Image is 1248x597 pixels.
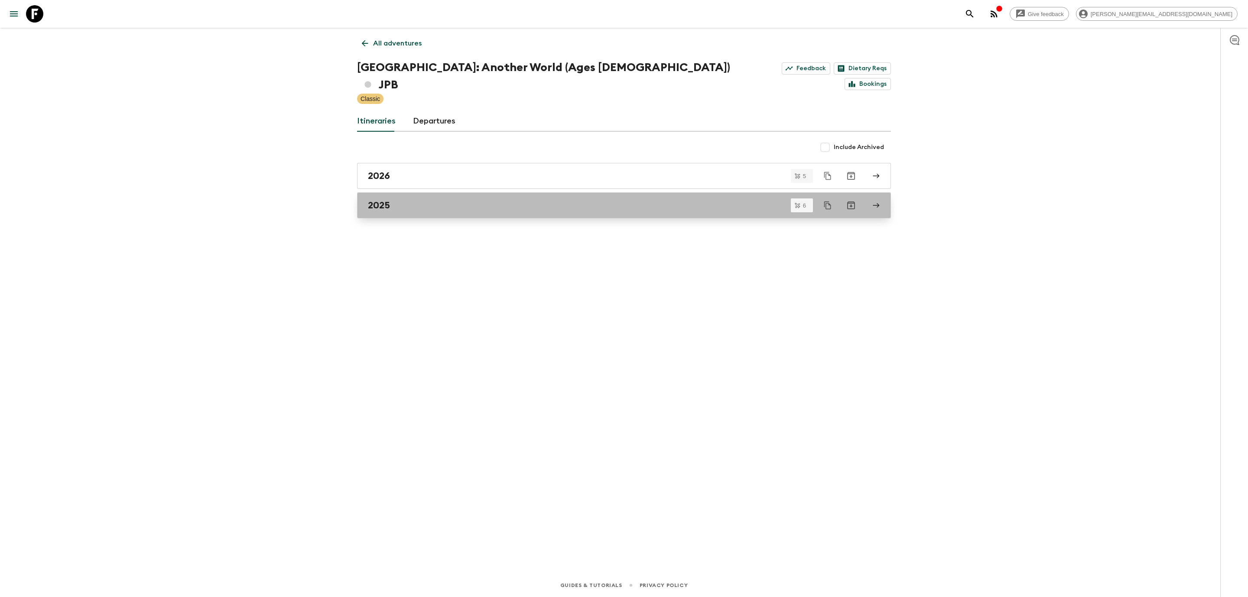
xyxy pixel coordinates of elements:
a: Itineraries [357,111,396,132]
h1: [GEOGRAPHIC_DATA]: Another World (Ages [DEMOGRAPHIC_DATA]) JPB [357,59,738,94]
div: [PERSON_NAME][EMAIL_ADDRESS][DOMAIN_NAME] [1076,7,1238,21]
span: 6 [798,203,811,208]
a: Bookings [845,78,891,90]
button: Duplicate [820,198,835,213]
span: Include Archived [834,143,884,152]
span: 5 [798,173,811,179]
a: All adventures [357,35,426,52]
button: Archive [842,167,860,185]
button: Duplicate [820,168,835,184]
a: 2026 [357,163,891,189]
span: [PERSON_NAME][EMAIL_ADDRESS][DOMAIN_NAME] [1086,11,1237,17]
p: All adventures [373,38,422,49]
a: Dietary Reqs [834,62,891,75]
a: Feedback [782,62,830,75]
h2: 2025 [368,200,390,211]
a: Privacy Policy [640,581,688,590]
p: Classic [361,94,380,103]
h2: 2026 [368,170,390,182]
a: Guides & Tutorials [560,581,622,590]
button: search adventures [961,5,978,23]
button: Archive [842,197,860,214]
a: Departures [413,111,455,132]
a: 2025 [357,192,891,218]
a: Give feedback [1010,7,1069,21]
button: menu [5,5,23,23]
span: Give feedback [1023,11,1069,17]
